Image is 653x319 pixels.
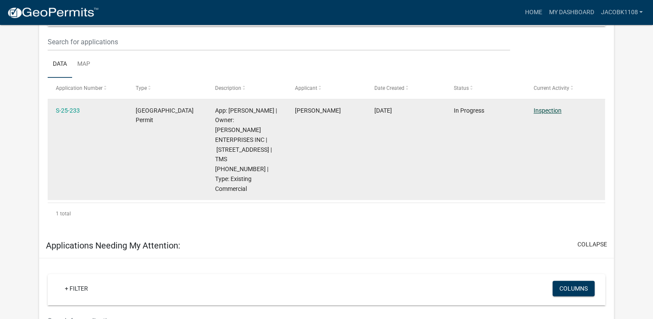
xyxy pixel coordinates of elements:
[46,240,180,251] h5: Applications Needing My Attention:
[534,107,562,114] a: Inspection
[446,78,525,98] datatable-header-cell: Status
[374,107,392,114] span: 04/24/2025
[56,85,103,91] span: Application Number
[48,33,510,51] input: Search for applications
[286,78,366,98] datatable-header-cell: Applicant
[295,107,341,114] span: Robert L Heuser
[374,85,404,91] span: Date Created
[72,51,95,78] a: Map
[48,51,72,78] a: Data
[136,85,147,91] span: Type
[136,107,194,124] span: Jasper County Building Permit
[597,4,646,21] a: jacobk1108
[577,240,607,249] button: collapse
[56,107,80,114] a: S-25-233
[127,78,207,98] datatable-header-cell: Type
[295,85,317,91] span: Applicant
[454,107,484,114] span: In Progress
[534,85,569,91] span: Current Activity
[545,4,597,21] a: My Dashboard
[58,281,95,296] a: + Filter
[48,203,605,224] div: 1 total
[525,78,605,98] datatable-header-cell: Current Activity
[454,85,469,91] span: Status
[215,107,277,192] span: App: Robert L Heuser | Owner: HEUSER ENTERPRISES INC | 259 COPPER PLATE RD | TMS 067-01-00-090 | ...
[366,78,446,98] datatable-header-cell: Date Created
[48,78,127,98] datatable-header-cell: Application Number
[207,78,286,98] datatable-header-cell: Description
[553,281,595,296] button: Columns
[215,85,241,91] span: Description
[521,4,545,21] a: Home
